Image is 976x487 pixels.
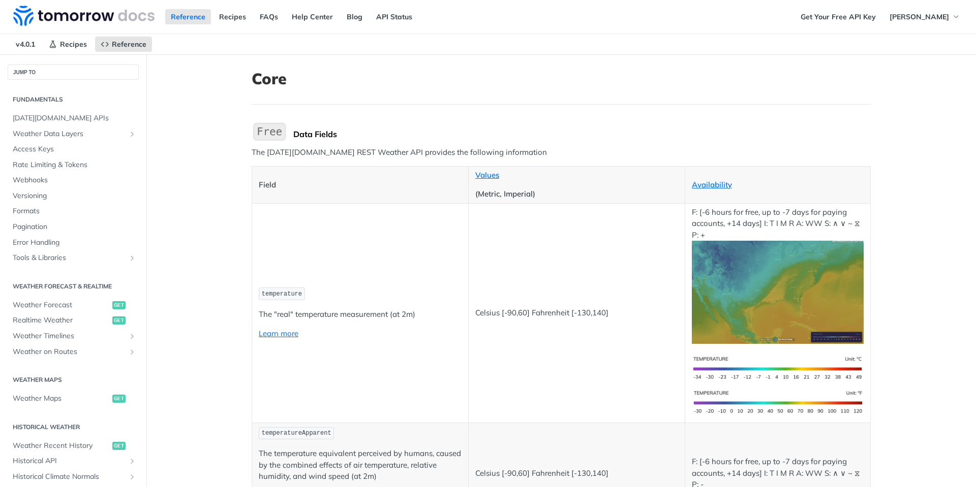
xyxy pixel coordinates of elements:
[13,175,136,185] span: Webhooks
[8,95,139,104] h2: Fundamentals
[692,397,864,406] span: Expand image
[128,473,136,481] button: Show subpages for Historical Climate Normals
[213,9,252,24] a: Recipes
[8,250,139,266] a: Tools & LibrariesShow subpages for Tools & Libraries
[13,129,126,139] span: Weather Data Layers
[8,391,139,406] a: Weather Mapsget
[13,456,126,466] span: Historical API
[112,40,146,49] span: Reference
[128,332,136,340] button: Show subpages for Weather Timelines
[259,329,298,338] a: Learn more
[13,222,136,232] span: Pagination
[692,180,732,189] a: Availability
[13,347,126,357] span: Weather on Routes
[8,313,139,328] a: Realtime Weatherget
[8,188,139,204] a: Versioning
[475,188,678,200] p: (Metric, Imperial)
[259,287,305,300] code: temperature
[475,307,678,319] p: Celsius [-90,60] Fahrenheit [-130,140]
[259,448,462,482] p: The temperature equivalent perceived by humans, caused by the combined effects of air temperature...
[8,126,139,142] a: Weather Data LayersShow subpages for Weather Data Layers
[8,204,139,219] a: Formats
[8,298,139,313] a: Weather Forecastget
[128,130,136,138] button: Show subpages for Weather Data Layers
[795,9,881,24] a: Get Your Free API Key
[259,309,462,320] p: The "real" temperature measurement (at 2m)
[8,235,139,250] a: Error Handling
[13,300,110,310] span: Weather Forecast
[112,316,126,324] span: get
[475,468,678,479] p: Celsius [-90,60] Fahrenheit [-130,140]
[60,40,87,49] span: Recipes
[8,375,139,384] h2: Weather Maps
[293,129,871,139] div: Data Fields
[286,9,339,24] a: Help Center
[692,363,864,372] span: Expand image
[254,9,284,24] a: FAQs
[13,472,126,482] span: Historical Climate Normals
[692,287,864,297] span: Expand image
[8,157,139,173] a: Rate Limiting & Tokens
[890,12,949,21] span: [PERSON_NAME]
[8,173,139,188] a: Webhooks
[8,344,139,360] a: Weather on RoutesShow subpages for Weather on Routes
[8,111,139,126] a: [DATE][DOMAIN_NAME] APIs
[13,160,136,170] span: Rate Limiting & Tokens
[13,6,155,26] img: Tomorrow.io Weather API Docs
[95,37,152,52] a: Reference
[8,142,139,157] a: Access Keys
[8,282,139,291] h2: Weather Forecast & realtime
[13,315,110,326] span: Realtime Weather
[128,457,136,465] button: Show subpages for Historical API
[112,301,126,309] span: get
[13,394,110,404] span: Weather Maps
[252,70,871,88] h1: Core
[128,254,136,262] button: Show subpages for Tools & Libraries
[8,438,139,453] a: Weather Recent Historyget
[8,423,139,432] h2: Historical Weather
[13,113,136,123] span: [DATE][DOMAIN_NAME] APIs
[13,331,126,341] span: Weather Timelines
[13,206,136,216] span: Formats
[8,219,139,235] a: Pagination
[112,395,126,403] span: get
[884,9,966,24] button: [PERSON_NAME]
[252,147,871,158] p: The [DATE][DOMAIN_NAME] REST Weather API provides the following information
[259,179,462,191] p: Field
[128,348,136,356] button: Show subpages for Weather on Routes
[475,170,499,180] a: Values
[13,238,136,248] span: Error Handling
[112,442,126,450] span: get
[165,9,211,24] a: Reference
[13,253,126,263] span: Tools & Libraries
[692,207,864,344] p: F: [-6 hours for free, up to -7 days for paying accounts, +14 days] I: T I M R A: WW S: ∧ ∨ ~ ⧖ P: +
[13,191,136,201] span: Versioning
[13,144,136,154] span: Access Keys
[259,427,334,440] code: temperatureApparent
[8,453,139,469] a: Historical APIShow subpages for Historical API
[8,469,139,484] a: Historical Climate NormalsShow subpages for Historical Climate Normals
[8,329,139,344] a: Weather TimelinesShow subpages for Weather Timelines
[10,37,41,52] span: v4.0.1
[43,37,93,52] a: Recipes
[13,441,110,451] span: Weather Recent History
[371,9,418,24] a: API Status
[8,64,139,80] button: JUMP TO
[341,9,368,24] a: Blog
